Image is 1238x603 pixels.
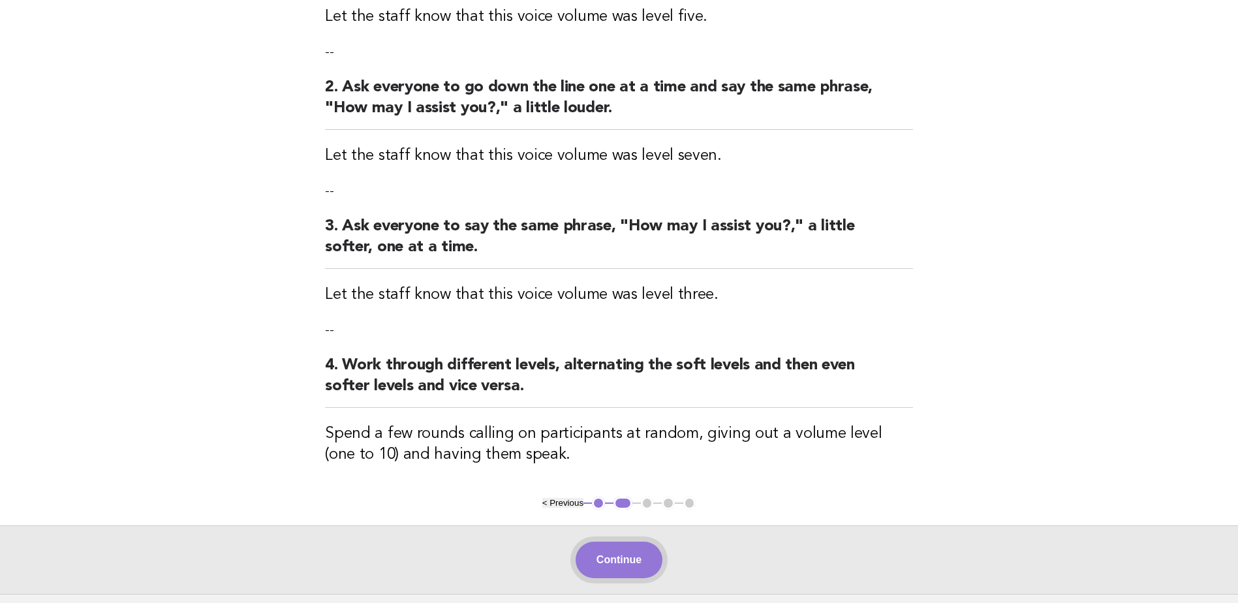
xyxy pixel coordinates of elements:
[325,43,913,61] p: --
[576,542,662,578] button: Continue
[325,285,913,305] h3: Let the staff know that this voice volume was level three.
[325,7,913,27] h3: Let the staff know that this voice volume was level five.
[325,146,913,166] h3: Let the staff know that this voice volume was level seven.
[325,182,913,200] p: --
[325,424,913,465] h3: Spend a few rounds calling on participants at random, giving out a volume level (one to 10) and h...
[325,77,913,130] h2: 2. Ask everyone to go down the line one at a time and say the same phrase, "How may I assist you?...
[592,497,605,510] button: 1
[325,321,913,339] p: --
[613,497,632,510] button: 2
[542,498,583,508] button: < Previous
[325,355,913,408] h2: 4. Work through different levels, alternating the soft levels and then even softer levels and vic...
[325,216,913,269] h2: 3. Ask everyone to say the same phrase, "How may I assist you?," a little softer, one at a time.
